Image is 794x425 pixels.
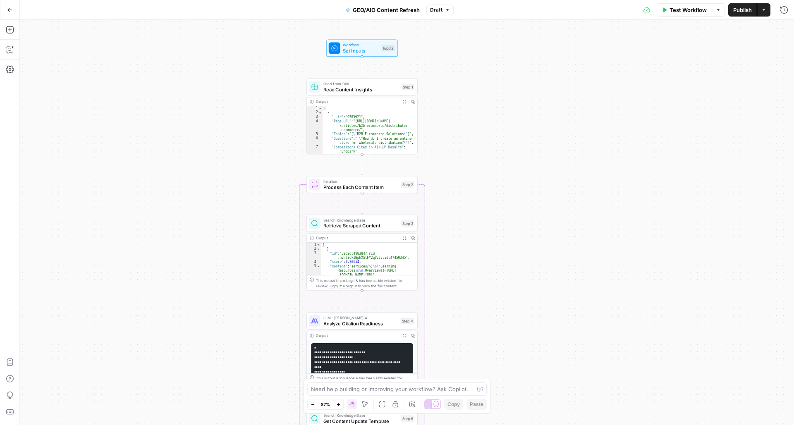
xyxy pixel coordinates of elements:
[323,86,399,93] span: Read Content Insights
[307,106,323,110] div: 1
[402,84,414,90] div: Step 1
[316,235,398,241] div: Output
[401,181,414,188] div: Step 2
[316,264,320,268] span: Toggle code folding, row 5
[353,6,420,14] span: GEO/AIO Content Refresh
[323,184,398,191] span: Process Each Content Item
[323,222,398,229] span: Retrieve Scraped Content
[323,81,399,86] span: Read from Grid
[343,47,378,54] span: Set Inputs
[306,40,418,57] div: WorkflowSet InputsInputs
[323,320,398,327] span: Analyze Citation Readiness
[330,284,357,288] span: Copy the output
[401,415,414,422] div: Step 5
[401,220,414,227] div: Step 3
[307,251,321,260] div: 3
[316,243,320,247] span: Toggle code folding, rows 1 through 7
[361,193,363,214] g: Edge from step_2 to step_3
[318,111,323,115] span: Toggle code folding, rows 2 through 9
[381,45,395,52] div: Inputs
[323,217,398,223] span: Search Knowledge Base
[307,115,323,119] div: 3
[470,401,483,408] span: Paste
[361,291,363,311] g: Edge from step_3 to step_4
[307,111,323,115] div: 2
[444,399,463,410] button: Copy
[307,136,323,145] div: 6
[316,99,398,105] div: Output
[307,247,321,251] div: 2
[323,412,398,418] span: Search Knowledge Base
[728,3,757,17] button: Publish
[343,42,378,48] span: Workflow
[430,6,442,14] span: Draft
[323,315,398,320] span: LLM · [PERSON_NAME] 4
[340,3,425,17] button: GEO/AIO Content Refresh
[316,277,414,289] div: This output is too large & has been abbreviated for review. to view the full content.
[323,418,398,425] span: Get Content Update Template
[307,145,323,154] div: 7
[316,333,398,339] div: Output
[307,154,323,158] div: 8
[733,6,752,14] span: Publish
[307,132,323,136] div: 5
[306,78,418,154] div: Read from GridRead Content InsightsStep 1Output[ { "__id":"9583921", "Page URL":"[URL][DOMAIN_NAM...
[361,57,363,77] g: Edge from start to step_1
[466,399,487,410] button: Paste
[307,119,323,132] div: 4
[361,154,363,175] g: Edge from step_1 to step_2
[400,318,414,324] div: Step 4
[307,243,321,247] div: 1
[306,176,418,193] div: IterationProcess Each Content ItemStep 2
[321,401,330,408] span: 87%
[657,3,712,17] button: Test Workflow
[426,5,454,15] button: Draft
[316,375,414,387] div: This output is too large & has been abbreviated for review. to view the full content.
[323,179,398,184] span: Iteration
[318,106,323,110] span: Toggle code folding, rows 1 through 10
[307,260,321,264] div: 4
[447,401,460,408] span: Copy
[670,6,707,14] span: Test Workflow
[306,215,418,291] div: Search Knowledge BaseRetrieve Scraped ContentStep 3Output[ { "id":"vsdid:4983847:rid :h2n73qkZNph...
[316,247,320,251] span: Toggle code folding, rows 2 through 6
